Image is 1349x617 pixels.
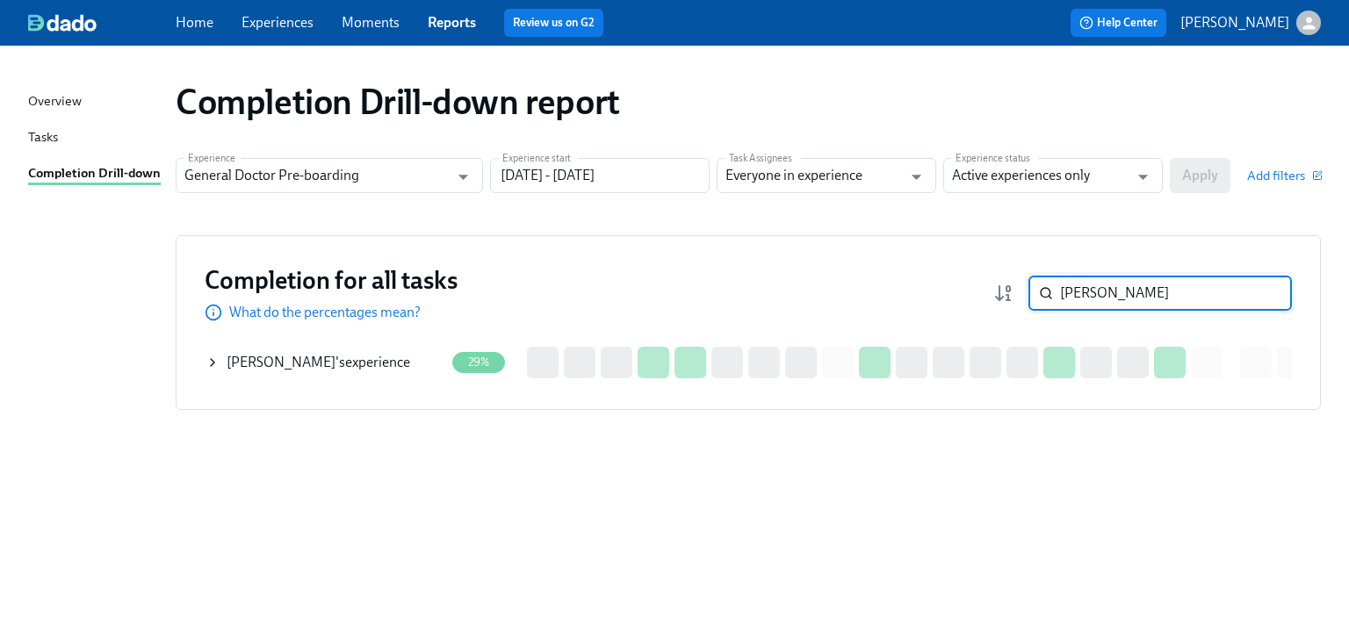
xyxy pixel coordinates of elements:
[28,91,82,113] div: Overview
[428,14,476,31] a: Reports
[1180,13,1289,32] p: [PERSON_NAME]
[1060,276,1292,311] input: Search by name
[450,163,477,190] button: Open
[28,14,97,32] img: dado
[28,163,162,185] a: Completion Drill-down
[227,353,410,372] div: 's experience
[205,264,458,296] h3: Completion for all tasks
[1071,9,1166,37] button: Help Center
[28,163,161,185] div: Completion Drill-down
[993,283,1014,304] svg: Completion rate (low to high)
[242,14,314,31] a: Experiences
[1247,167,1321,184] button: Add filters
[176,14,213,31] a: Home
[1180,11,1321,35] button: [PERSON_NAME]
[342,14,400,31] a: Moments
[458,355,501,369] span: 29%
[28,91,162,113] a: Overview
[206,345,444,380] div: [PERSON_NAME]'sexperience
[1129,163,1157,190] button: Open
[229,303,421,322] p: What do the percentages mean?
[227,354,335,370] span: [PERSON_NAME]
[176,81,620,123] h1: Completion Drill-down report
[1079,14,1158,32] span: Help Center
[28,14,176,32] a: dado
[28,127,162,149] a: Tasks
[504,9,603,37] button: Review us on G2
[903,163,930,190] button: Open
[513,14,595,32] a: Review us on G2
[28,127,58,149] div: Tasks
